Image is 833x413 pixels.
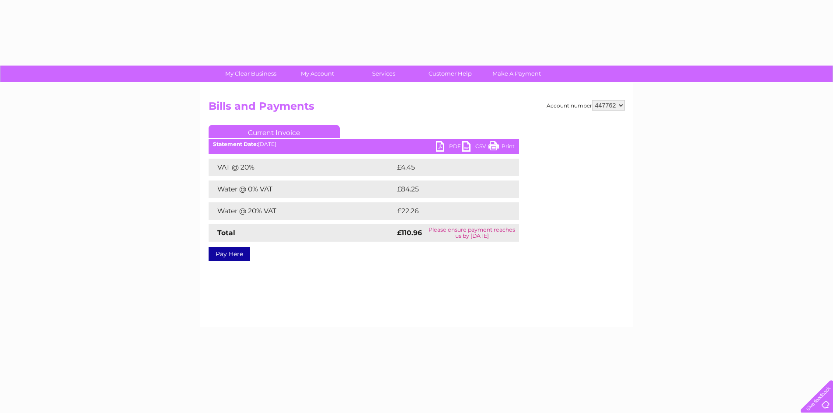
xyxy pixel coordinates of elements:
[481,66,553,82] a: Make A Payment
[209,125,340,138] a: Current Invoice
[209,159,395,176] td: VAT @ 20%
[209,180,395,198] td: Water @ 0% VAT
[209,141,519,147] div: [DATE]
[397,229,422,237] strong: £110.96
[209,202,395,220] td: Water @ 20% VAT
[395,180,501,198] td: £84.25
[395,159,498,176] td: £4.45
[348,66,420,82] a: Services
[209,247,250,261] a: Pay Here
[213,141,258,147] b: Statement Date:
[215,66,287,82] a: My Clear Business
[217,229,235,237] strong: Total
[414,66,486,82] a: Customer Help
[547,100,625,111] div: Account number
[425,224,519,242] td: Please ensure payment reaches us by [DATE]
[462,141,488,154] a: CSV
[281,66,353,82] a: My Account
[436,141,462,154] a: PDF
[488,141,515,154] a: Print
[209,100,625,117] h2: Bills and Payments
[395,202,501,220] td: £22.26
